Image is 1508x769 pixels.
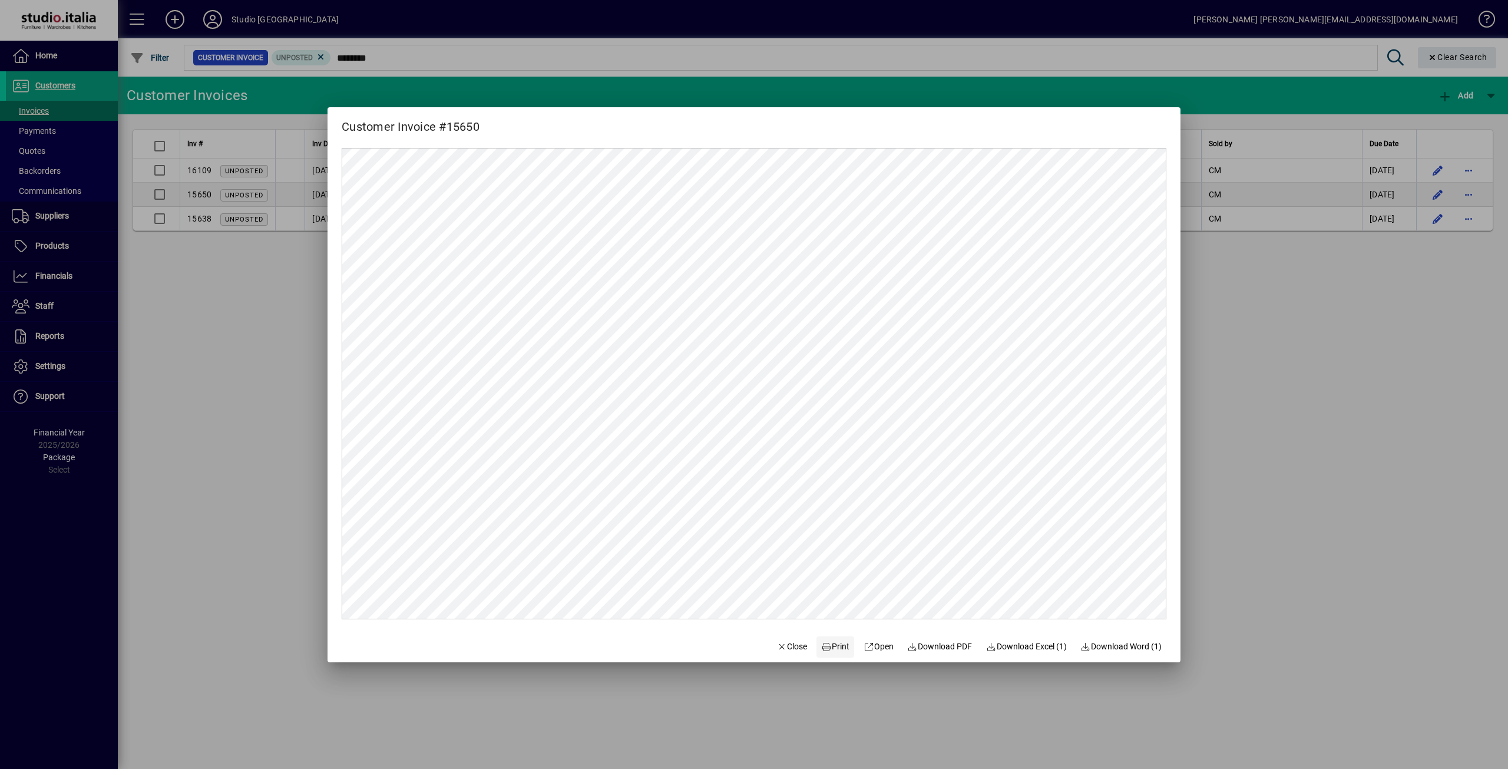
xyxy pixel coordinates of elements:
[777,641,808,653] span: Close
[328,107,494,136] h2: Customer Invoice #15650
[986,641,1067,653] span: Download Excel (1)
[859,636,898,658] a: Open
[903,636,977,658] a: Download PDF
[821,641,849,653] span: Print
[772,636,812,658] button: Close
[981,636,1072,658] button: Download Excel (1)
[816,636,854,658] button: Print
[1076,636,1167,658] button: Download Word (1)
[908,641,973,653] span: Download PDF
[1081,641,1162,653] span: Download Word (1)
[864,641,894,653] span: Open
